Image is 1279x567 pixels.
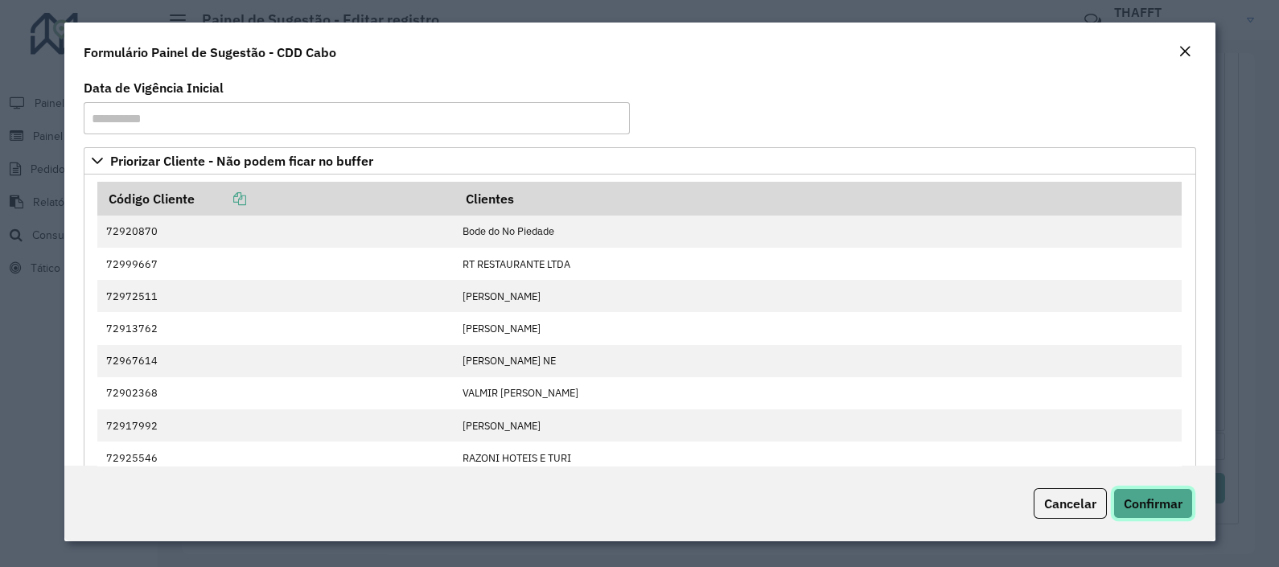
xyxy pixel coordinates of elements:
th: Clientes [454,182,1182,216]
td: [PERSON_NAME] [454,280,1182,312]
td: 72967614 [97,345,454,377]
button: Confirmar [1113,488,1193,519]
td: [PERSON_NAME] NE [454,345,1182,377]
td: 72972511 [97,280,454,312]
td: [PERSON_NAME] [454,312,1182,344]
button: Close [1174,42,1196,63]
h4: Formulário Painel de Sugestão - CDD Cabo [84,43,336,62]
span: Confirmar [1124,495,1182,512]
a: Copiar [195,191,246,207]
td: 72999667 [97,248,454,280]
label: Data de Vigência Inicial [84,78,224,97]
td: [PERSON_NAME] [454,409,1182,442]
button: Cancelar [1034,488,1107,519]
td: Bode do No Piedade [454,216,1182,248]
td: 72913762 [97,312,454,344]
th: Código Cliente [97,182,454,216]
td: RAZONI HOTEIS E TURI [454,442,1182,474]
td: 72925546 [97,442,454,474]
em: Fechar [1178,45,1191,58]
a: Priorizar Cliente - Não podem ficar no buffer [84,147,1196,175]
span: Cancelar [1044,495,1096,512]
td: VALMIR [PERSON_NAME] [454,377,1182,409]
td: RT RESTAURANTE LTDA [454,248,1182,280]
td: 72917992 [97,409,454,442]
td: 72920870 [97,216,454,248]
td: 72902368 [97,377,454,409]
span: Priorizar Cliente - Não podem ficar no buffer [110,154,373,167]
